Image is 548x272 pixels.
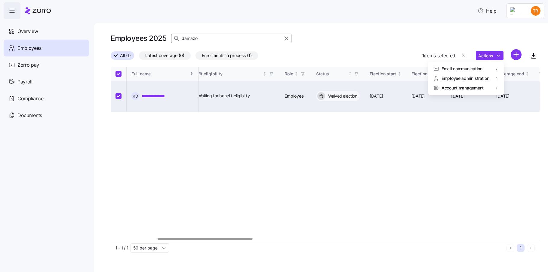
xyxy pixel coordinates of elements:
span: Account management [442,85,484,91]
span: [DATE] [370,93,383,99]
span: Email communication [442,66,482,72]
span: Waived election [326,93,357,99]
span: K D [133,94,138,98]
span: Employee administration [442,75,489,81]
span: Waiting for benefit eligibility [198,93,250,99]
span: [DATE] [496,93,510,99]
input: Select record 1 [115,93,122,99]
td: Employee [280,81,311,112]
span: [DATE] [451,93,464,99]
span: [DATE] [411,93,425,99]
